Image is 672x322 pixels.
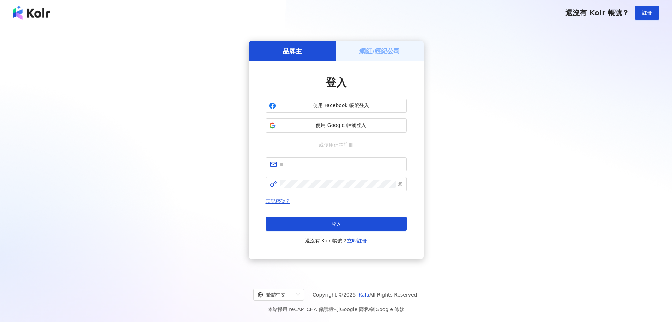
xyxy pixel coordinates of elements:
[642,10,652,16] span: 註冊
[347,238,367,244] a: 立即註冊
[375,306,404,312] a: Google 條款
[266,217,407,231] button: 登入
[314,141,358,149] span: 或使用信箱註冊
[340,306,374,312] a: Google 隱私權
[279,122,404,129] span: 使用 Google 帳號登入
[13,6,50,20] img: logo
[279,102,404,109] span: 使用 Facebook 帳號登入
[374,306,376,312] span: |
[338,306,340,312] span: |
[331,221,341,227] span: 登入
[283,47,302,55] h5: 品牌主
[266,99,407,113] button: 使用 Facebook 帳號登入
[398,182,402,187] span: eye-invisible
[313,291,419,299] span: Copyright © 2025 All Rights Reserved.
[357,292,369,298] a: iKala
[305,236,367,245] span: 還沒有 Kolr 帳號？
[326,76,347,89] span: 登入
[266,118,407,133] button: 使用 Google 帳號登入
[359,47,400,55] h5: 網紅/經紀公司
[266,198,290,204] a: 忘記密碼？
[258,289,293,300] div: 繁體中文
[565,8,629,17] span: 還沒有 Kolr 帳號？
[268,305,404,314] span: 本站採用 reCAPTCHA 保護機制
[635,6,659,20] button: 註冊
